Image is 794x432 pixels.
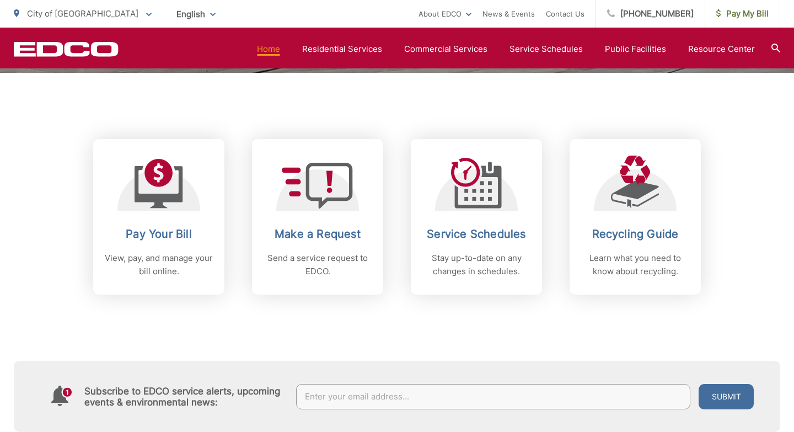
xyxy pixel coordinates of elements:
[699,384,754,409] button: Submit
[605,42,666,56] a: Public Facilities
[581,252,690,278] p: Learn what you need to know about recycling.
[302,42,382,56] a: Residential Services
[263,252,372,278] p: Send a service request to EDCO.
[14,41,119,57] a: EDCD logo. Return to the homepage.
[404,42,487,56] a: Commercial Services
[581,227,690,241] h2: Recycling Guide
[104,227,213,241] h2: Pay Your Bill
[168,4,224,24] span: English
[84,386,285,408] h4: Subscribe to EDCO service alerts, upcoming events & environmental news:
[252,139,383,295] a: Make a Request Send a service request to EDCO.
[257,42,280,56] a: Home
[482,7,535,20] a: News & Events
[509,42,583,56] a: Service Schedules
[422,227,531,241] h2: Service Schedules
[546,7,584,20] a: Contact Us
[716,7,769,20] span: Pay My Bill
[688,42,755,56] a: Resource Center
[296,384,691,409] input: Enter your email address...
[263,227,372,241] h2: Make a Request
[104,252,213,278] p: View, pay, and manage your bill online.
[411,139,542,295] a: Service Schedules Stay up-to-date on any changes in schedules.
[419,7,471,20] a: About EDCO
[570,139,701,295] a: Recycling Guide Learn what you need to know about recycling.
[422,252,531,278] p: Stay up-to-date on any changes in schedules.
[93,139,224,295] a: Pay Your Bill View, pay, and manage your bill online.
[27,8,138,19] span: City of [GEOGRAPHIC_DATA]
